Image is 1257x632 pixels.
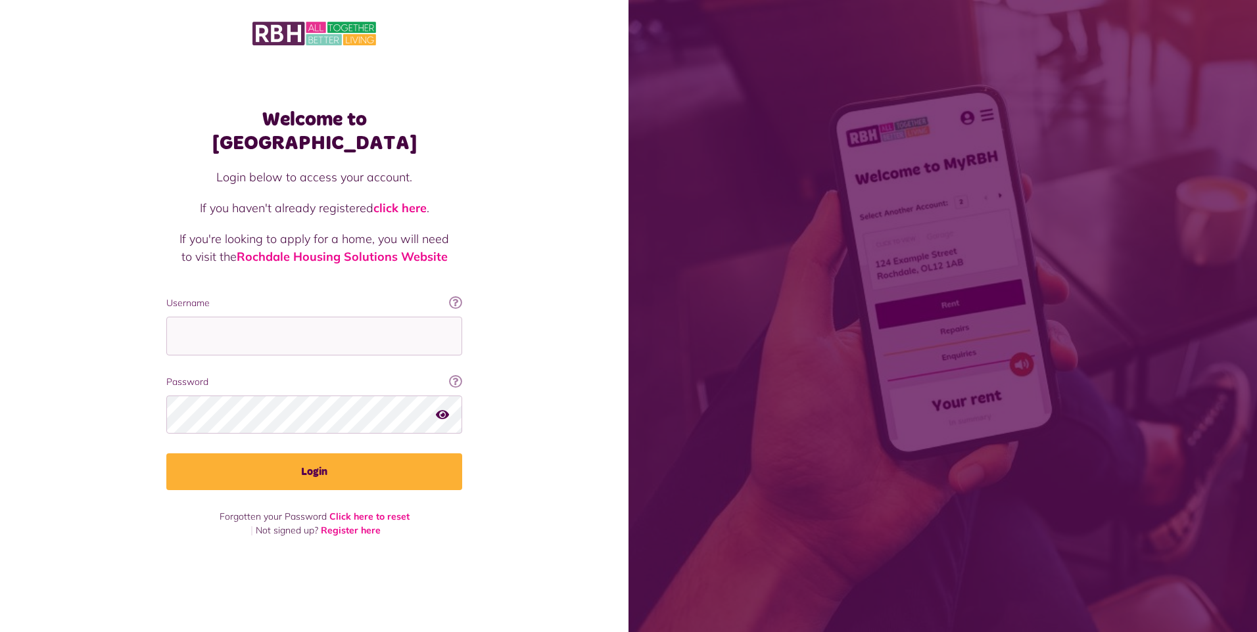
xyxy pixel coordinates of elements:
[256,524,318,536] span: Not signed up?
[329,510,410,522] a: Click here to reset
[321,524,381,536] a: Register here
[252,20,376,47] img: MyRBH
[373,200,427,215] a: click here
[166,375,462,389] label: Password
[179,199,449,217] p: If you haven't already registered .
[220,510,327,522] span: Forgotten your Password
[179,168,449,186] p: Login below to access your account.
[237,249,448,264] a: Rochdale Housing Solutions Website
[179,230,449,265] p: If you're looking to apply for a home, you will need to visit the
[166,453,462,490] button: Login
[166,296,462,310] label: Username
[166,108,462,155] h1: Welcome to [GEOGRAPHIC_DATA]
